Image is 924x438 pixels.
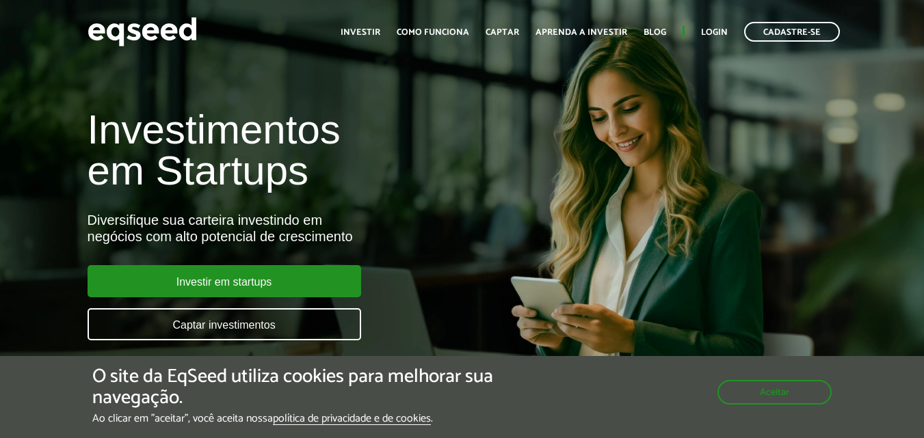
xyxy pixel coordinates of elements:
[717,380,832,405] button: Aceitar
[88,14,197,50] img: EqSeed
[397,28,469,37] a: Como funciona
[701,28,728,37] a: Login
[88,265,361,297] a: Investir em startups
[88,212,529,245] div: Diversifique sua carteira investindo em negócios com alto potencial de crescimento
[88,109,529,191] h1: Investimentos em Startups
[341,28,380,37] a: Investir
[536,28,627,37] a: Aprenda a investir
[744,22,840,42] a: Cadastre-se
[92,366,536,409] h5: O site da EqSeed utiliza cookies para melhorar sua navegação.
[88,308,361,340] a: Captar investimentos
[486,28,519,37] a: Captar
[644,28,666,37] a: Blog
[273,413,431,425] a: política de privacidade e de cookies
[92,412,536,425] p: Ao clicar em "aceitar", você aceita nossa .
